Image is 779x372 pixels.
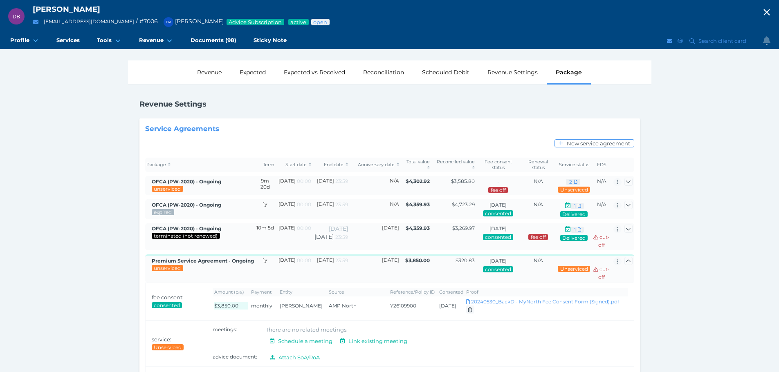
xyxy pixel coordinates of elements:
div: Revenue [188,60,231,84]
td: 10m 5d [254,223,276,250]
span: $320.83 [456,257,475,263]
th: Entity [278,288,327,296]
span: Service package status: Not reviewed during service period [153,186,181,192]
th: Amount (p.a.) [213,288,249,296]
div: Revenue Settings [478,60,547,84]
th: Reconciled value [431,158,476,172]
span: [DATE] [489,225,507,232]
button: Link existing meeting [336,337,411,345]
span: N/A [597,201,606,207]
td: [DATE] [276,199,313,219]
button: Email [666,36,674,46]
span: [DATE] [439,303,456,309]
span: Service package status: Not reviewed during service period [153,265,181,271]
span: Advice status: Advice provided [562,211,586,217]
a: [EMAIL_ADDRESS][DOMAIN_NAME] [44,18,134,25]
span: CUT-OFF [593,234,610,248]
a: Documents (98) [182,33,245,49]
span: Service Agreements [145,125,219,133]
span: AMP North [329,303,357,309]
button: Email [31,17,41,27]
span: Consent status: Fee has been consented [485,266,512,272]
span: Created by: Kiran Tristanto [152,258,254,264]
td: 9m 20d [254,176,276,195]
span: $4,359.93 [406,225,430,231]
span: Link existing meeting [347,338,411,344]
th: Reference/Policy ID [388,288,438,296]
td: N/A [350,199,401,219]
div: Expected [231,60,275,84]
th: Fee consent status [476,158,520,172]
span: Y26109900 [390,303,416,309]
span: Created by: Neelam Hirani [152,202,221,208]
span: Tools [97,37,112,44]
span: Renewal status: Not renewed within 150 days period [530,234,546,240]
span: Advice status: No review during service period [559,266,588,272]
span: Consent status: Fee has been consented [153,302,180,308]
span: PM [166,20,171,24]
span: Created by: Marshall Sambell [152,178,221,185]
span: 23:59 [335,234,348,240]
th: Anniversary date [350,158,401,172]
span: $4,359.93 [406,201,430,207]
span: $3,585.80 [451,178,475,184]
td: [DATE] [313,254,350,283]
div: Expected vs Received [275,60,354,84]
span: $3,269.97 [452,225,475,231]
span: Services [56,37,80,44]
span: Service package status: Active service agreement in place [290,19,307,25]
td: [DATE] [350,223,401,250]
div: Peter McDonald [164,17,173,27]
span: 23:59 [335,257,348,263]
span: 1 file(s) attached [574,203,576,209]
th: Term [254,158,276,172]
span: DB [13,13,20,20]
span: Search client card [697,38,750,44]
button: Attach SoA/RoA [266,353,324,361]
td: [DATE] [276,223,313,250]
span: [PERSON_NAME] [159,18,224,25]
span: N/A [534,201,543,207]
button: New service agreement [555,139,634,147]
div: Reconciliation [354,60,413,84]
strike: [DATE] [329,225,348,232]
span: [PERSON_NAME] [280,303,323,309]
span: Documents (98) [191,37,236,44]
span: 2 file(s) attached [569,179,572,185]
span: - [497,178,499,185]
span: Sticky Note [254,37,287,44]
span: 00:00 [297,225,311,231]
th: Renewal status [520,158,557,172]
span: monthly [251,303,272,309]
span: 00:00 [297,178,311,184]
th: Service status [557,158,592,172]
a: Revenue [130,33,182,49]
th: Package [145,158,255,172]
button: Schedule a meeting [266,337,336,345]
span: N/A [534,178,543,184]
span: 00:00 [297,257,311,263]
td: [DATE] [276,176,313,195]
span: Revenue [139,37,164,44]
span: $3,850.00 [214,303,238,309]
th: End date [313,158,350,172]
span: Service package status: Reviewed during service period [153,209,172,215]
th: Consented [438,288,465,296]
th: Proof [465,288,628,296]
th: Payment [249,288,278,296]
span: There are no related meetings. [266,326,348,333]
span: N/A [597,178,606,184]
td: [DATE] [313,176,350,195]
span: Service package status: Not renewed [153,233,218,239]
span: 1 file(s) attached [574,227,576,233]
span: [DATE] [489,202,507,208]
td: 1y [254,254,276,283]
span: Profile [10,37,29,44]
td: [DATE] [350,254,401,283]
a: 20240530_BackD - MyNorth Fee Consent Form (Signed).pdf [466,298,619,305]
button: SMS [676,36,685,46]
div: Darryl Back [8,8,25,25]
span: CUT-OFF [593,266,610,280]
span: [DATE] [489,258,507,264]
span: meetings: [213,326,237,332]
